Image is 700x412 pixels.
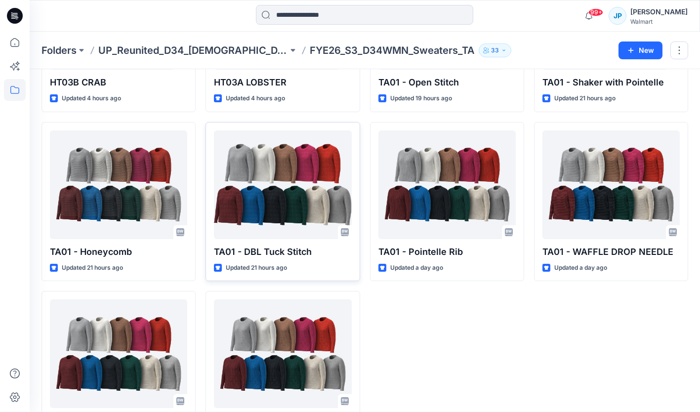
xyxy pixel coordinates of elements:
[226,93,285,104] p: Updated 4 hours ago
[214,299,351,408] a: TA01 - Shaker
[378,130,516,239] a: TA01 - Pointelle Rib
[378,76,516,89] p: TA01 - Open Stitch
[62,263,123,273] p: Updated 21 hours ago
[554,263,607,273] p: Updated a day ago
[542,76,680,89] p: TA01 - Shaker with Pointelle
[588,8,603,16] span: 99+
[491,45,499,56] p: 33
[542,245,680,259] p: TA01 - WAFFLE DROP NEEDLE
[310,43,475,57] p: FYE26_S3_D34WMN_Sweaters_TA
[390,263,443,273] p: Updated a day ago
[62,93,121,104] p: Updated 4 hours ago
[609,7,626,25] div: JP
[50,245,187,259] p: TA01 - Honeycomb
[50,130,187,239] a: TA01 - Honeycomb
[479,43,511,57] button: 33
[554,93,616,104] p: Updated 21 hours ago
[378,245,516,259] p: TA01 - Pointelle Rib
[41,43,77,57] a: Folders
[542,130,680,239] a: TA01 - WAFFLE DROP NEEDLE
[214,245,351,259] p: TA01 - DBL Tuck Stitch
[390,93,452,104] p: Updated 19 hours ago
[214,130,351,239] a: TA01 - DBL Tuck Stitch
[226,263,287,273] p: Updated 21 hours ago
[630,6,688,18] div: [PERSON_NAME]
[98,43,288,57] a: UP_Reunited_D34_[DEMOGRAPHIC_DATA] Sweaters
[50,299,187,408] a: TA01 - Pointelle Crochet Stitch_Chain Stitch
[214,76,351,89] p: HT03A LOBSTER
[618,41,662,59] button: New
[50,76,187,89] p: HT03B CRAB
[630,18,688,25] div: Walmart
